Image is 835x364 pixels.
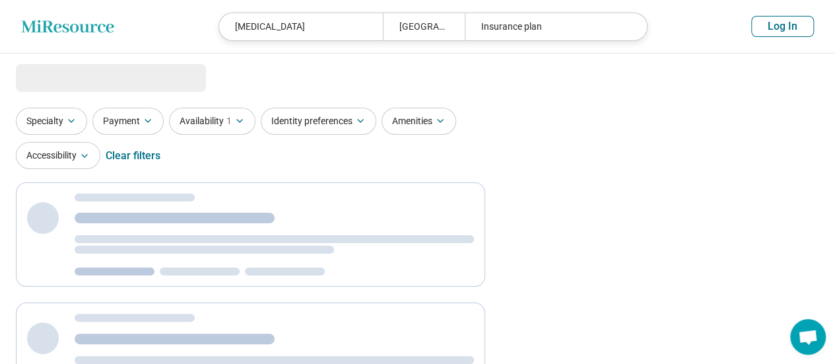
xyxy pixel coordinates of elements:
[106,140,160,172] div: Clear filters
[751,16,814,37] button: Log In
[92,108,164,135] button: Payment
[16,64,127,91] span: Loading...
[465,13,628,40] div: Insurance plan
[790,319,826,355] div: Open chat
[226,114,232,128] span: 1
[261,108,376,135] button: Identity preferences
[169,108,255,135] button: Availability1
[16,142,100,169] button: Accessibility
[383,13,465,40] div: [GEOGRAPHIC_DATA], [GEOGRAPHIC_DATA]
[382,108,456,135] button: Amenities
[219,13,383,40] div: [MEDICAL_DATA]
[16,108,87,135] button: Specialty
